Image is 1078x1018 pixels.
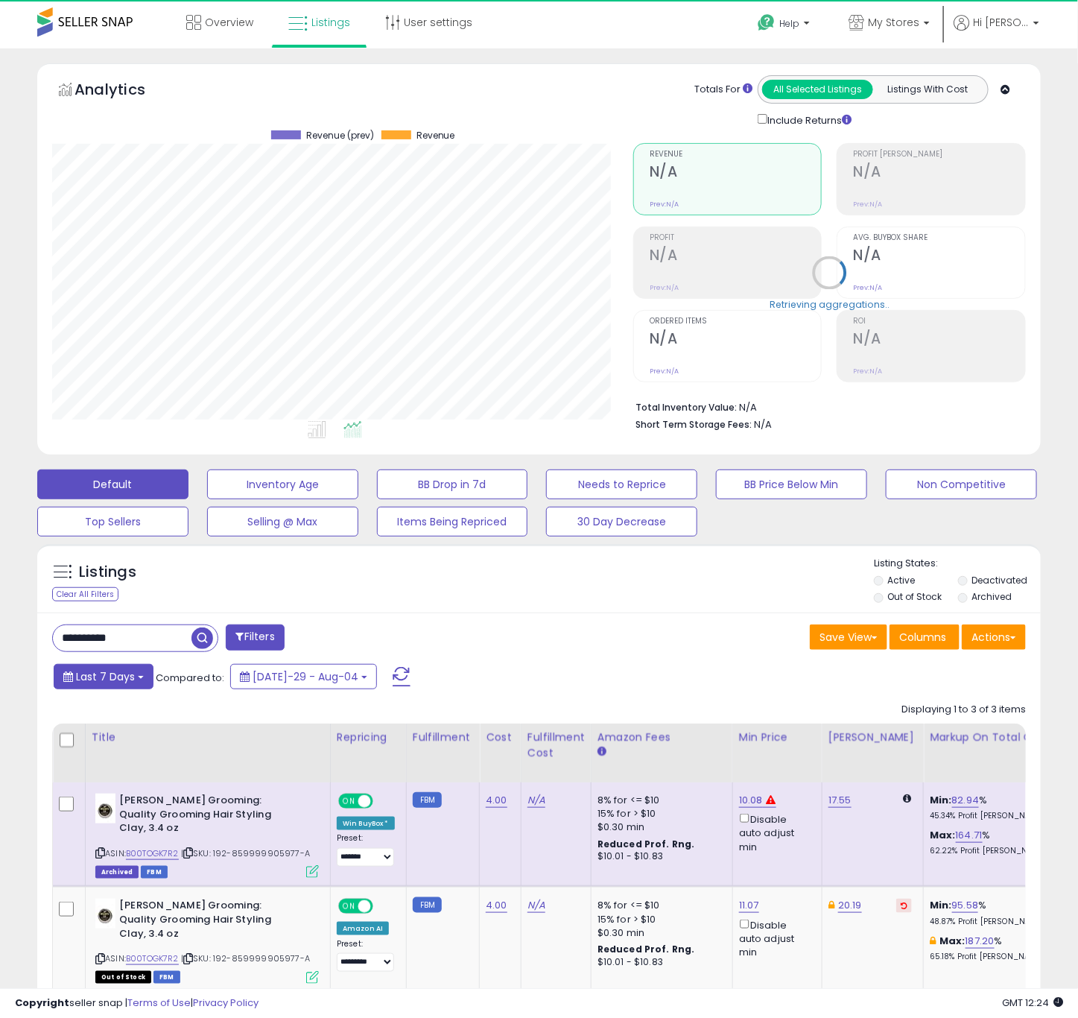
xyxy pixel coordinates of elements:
[76,669,135,684] span: Last 7 Days
[828,730,917,745] div: [PERSON_NAME]
[694,83,752,97] div: Totals For
[597,926,721,940] div: $0.30 min
[886,470,1037,499] button: Non Competitive
[546,507,697,537] button: 30 Day Decrease
[153,971,180,984] span: FBM
[306,130,374,141] span: Revenue (prev)
[74,79,174,104] h5: Analytics
[205,15,253,30] span: Overview
[337,939,395,973] div: Preset:
[874,557,1041,571] p: Listing States:
[810,625,887,650] button: Save View
[597,730,726,745] div: Amazon Fees
[971,574,1027,587] label: Deactivated
[253,669,358,684] span: [DATE]-29 - Aug-04
[546,470,697,499] button: Needs to Reprice
[716,470,867,499] button: BB Price Below Min
[340,795,358,808] span: ON
[377,507,528,537] button: Items Being Repriced
[92,730,324,745] div: Title
[207,507,358,537] button: Selling @ Max
[597,838,695,850] b: Reduced Prof. Rng.
[416,130,455,141] span: Revenue
[527,793,545,808] a: N/A
[872,80,983,99] button: Listings With Cost
[337,730,400,745] div: Repricing
[597,913,721,926] div: 15% for > $10
[930,829,1053,856] div: %
[413,897,442,913] small: FBM
[37,470,188,499] button: Default
[739,898,759,913] a: 11.07
[37,507,188,537] button: Top Sellers
[95,866,139,879] span: Listings that have been deleted from Seller Central
[746,2,825,48] a: Help
[739,811,811,854] div: Disable auto adjust min
[95,899,115,929] img: 41jq2lmI6CL._SL40_.jpg
[597,807,721,821] div: 15% for > $10
[930,793,952,807] b: Min:
[930,828,956,842] b: Max:
[868,15,919,30] span: My Stores
[95,899,319,981] div: ASIN:
[901,703,1026,717] div: Displaying 1 to 3 of 3 items
[141,866,168,879] span: FBM
[119,899,300,944] b: [PERSON_NAME] Grooming: Quality Grooming Hair Styling Clay, 3.4 oz
[597,956,721,969] div: $10.01 - $10.83
[930,898,952,912] b: Min:
[340,900,358,913] span: ON
[193,996,259,1010] a: Privacy Policy
[952,898,979,913] a: 95.58
[597,943,695,955] b: Reduced Prof. Rng.
[966,934,995,949] a: 187.20
[770,298,890,312] div: Retrieving aggregations..
[181,952,310,964] span: | SKU: 192-859999905977-A
[597,899,721,912] div: 8% for <= $10
[95,971,151,984] span: All listings that are currently out of stock and unavailable for purchase on Amazon
[311,15,350,30] span: Listings
[973,15,1029,30] span: Hi [PERSON_NAME]
[371,900,395,913] span: OFF
[1002,996,1063,1010] span: 2025-08-12 12:24 GMT
[888,590,942,603] label: Out of Stock
[597,821,721,834] div: $0.30 min
[156,671,224,685] span: Compared to:
[527,898,545,913] a: N/A
[230,664,377,689] button: [DATE]-29 - Aug-04
[95,794,115,823] img: 41jq2lmI6CL._SL40_.jpg
[779,17,799,30] span: Help
[527,730,585,761] div: Fulfillment Cost
[739,917,811,960] div: Disable auto adjust min
[956,828,983,843] a: 164.71
[757,13,776,32] i: Get Help
[597,850,721,863] div: $10.01 - $10.83
[939,934,966,948] b: Max:
[930,952,1053,962] p: 65.18% Profit [PERSON_NAME]
[739,793,763,808] a: 10.08
[930,935,1053,962] div: %
[890,625,960,650] button: Columns
[15,996,69,1010] strong: Copyright
[337,922,389,935] div: Amazon AI
[952,793,980,808] a: 82.94
[486,793,507,808] a: 4.00
[371,795,395,808] span: OFF
[762,80,873,99] button: All Selected Listings
[15,996,259,1011] div: seller snap | |
[337,817,395,830] div: Win BuyBox *
[377,470,528,499] button: BB Drop in 7d
[954,15,1039,48] a: Hi [PERSON_NAME]
[119,794,300,839] b: [PERSON_NAME] Grooming: Quality Grooming Hair Styling Clay, 3.4 oz
[181,847,310,859] span: | SKU: 192-859999905977-A
[930,730,1059,745] div: Markup on Total Cost
[413,792,442,808] small: FBM
[413,730,473,745] div: Fulfillment
[930,917,1053,927] p: 48.87% Profit [PERSON_NAME]
[838,898,862,913] a: 20.19
[207,470,358,499] button: Inventory Age
[828,793,852,808] a: 17.55
[337,833,395,867] div: Preset:
[899,630,946,645] span: Columns
[54,664,153,689] button: Last 7 Days
[486,898,507,913] a: 4.00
